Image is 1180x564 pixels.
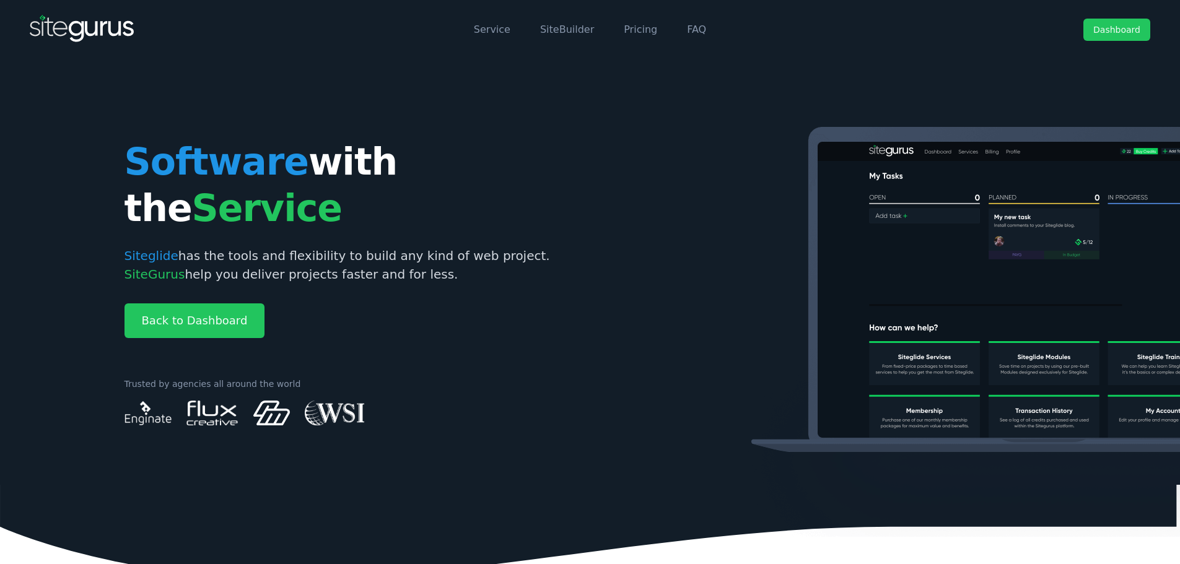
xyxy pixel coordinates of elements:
[192,186,342,230] span: Service
[540,24,594,35] a: SiteBuilder
[125,246,580,284] p: has the tools and flexibility to build any kind of web project. help you deliver projects faster ...
[30,15,135,45] img: SiteGurus Logo
[125,267,185,282] span: SiteGurus
[125,303,265,338] a: Back to Dashboard
[624,24,657,35] a: Pricing
[687,24,706,35] a: FAQ
[125,140,308,183] span: Software
[1083,19,1150,41] a: Dashboard
[474,24,510,35] a: Service
[125,248,178,263] span: Siteglide
[125,378,580,391] p: Trusted by agencies all around the world
[125,139,580,232] h1: with the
